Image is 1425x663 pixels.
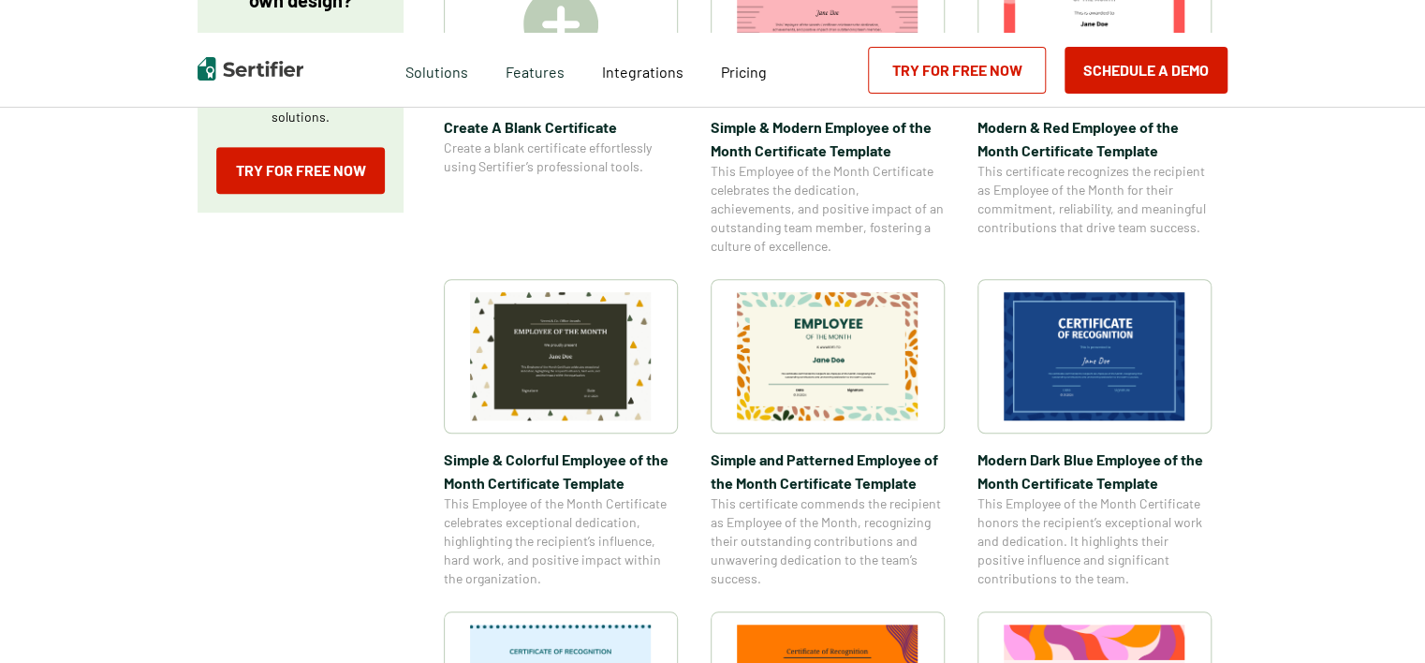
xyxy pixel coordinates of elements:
iframe: Chat Widget [1331,573,1425,663]
span: This certificate commends the recipient as Employee of the Month, recognizing their outstanding c... [711,494,945,588]
a: Simple and Patterned Employee of the Month Certificate TemplateSimple and Patterned Employee of t... [711,279,945,588]
a: Integrations [602,58,683,81]
span: Create A Blank Certificate [444,115,678,139]
span: Simple & Modern Employee of the Month Certificate Template [711,115,945,162]
a: Pricing [721,58,767,81]
span: This Employee of the Month Certificate honors the recipient’s exceptional work and dedication. It... [977,494,1212,588]
a: Simple & Colorful Employee of the Month Certificate TemplateSimple & Colorful Employee of the Mon... [444,279,678,588]
span: Modern & Red Employee of the Month Certificate Template [977,115,1212,162]
span: Simple and Patterned Employee of the Month Certificate Template [711,448,945,494]
span: This certificate recognizes the recipient as Employee of the Month for their commitment, reliabil... [977,162,1212,237]
span: Solutions [405,58,468,81]
a: Try for Free Now [868,47,1046,94]
img: Modern Dark Blue Employee of the Month Certificate Template [1004,292,1185,420]
span: This Employee of the Month Certificate celebrates exceptional dedication, highlighting the recipi... [444,494,678,588]
a: Try for Free Now [216,147,385,194]
span: Pricing [721,63,767,81]
a: Modern Dark Blue Employee of the Month Certificate TemplateModern Dark Blue Employee of the Month... [977,279,1212,588]
img: Sertifier | Digital Credentialing Platform [198,57,303,81]
span: Modern Dark Blue Employee of the Month Certificate Template [977,448,1212,494]
span: Features [506,58,565,81]
span: Simple & Colorful Employee of the Month Certificate Template [444,448,678,494]
span: Create a blank certificate effortlessly using Sertifier’s professional tools. [444,139,678,176]
img: Simple and Patterned Employee of the Month Certificate Template [737,292,918,420]
img: Simple & Colorful Employee of the Month Certificate Template [470,292,652,420]
span: This Employee of the Month Certificate celebrates the dedication, achievements, and positive impa... [711,162,945,256]
span: Integrations [602,63,683,81]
